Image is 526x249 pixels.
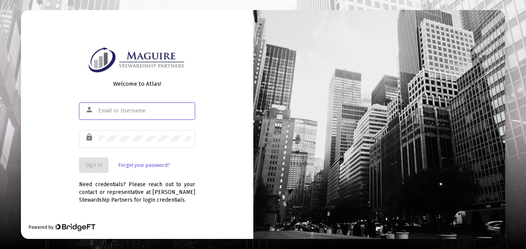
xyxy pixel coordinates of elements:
button: Sign In [79,157,108,173]
div: Welcome to Atlas! [79,80,195,88]
span: Sign In [85,162,102,168]
img: Bridge Financial Technology Logo [54,223,95,231]
mat-icon: lock [85,133,95,142]
mat-icon: person [85,105,95,114]
img: Logo [86,45,189,74]
input: Email or Username [98,108,191,114]
a: Forgot your password? [119,161,170,169]
div: Need credentials? Please reach out to your contact or representative at [PERSON_NAME] Stewardship... [79,173,195,204]
div: Powered by [29,223,95,231]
